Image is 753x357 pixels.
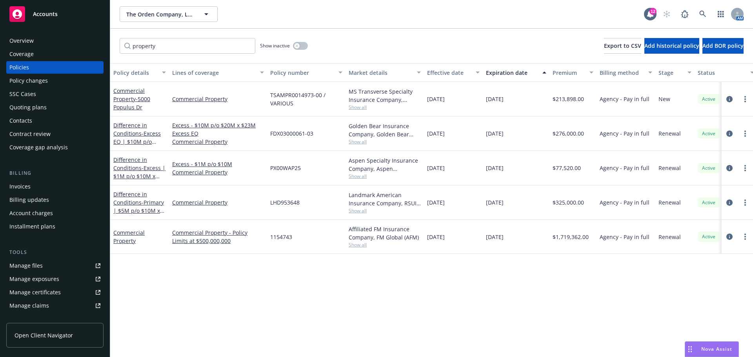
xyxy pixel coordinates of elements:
a: Commercial Property [172,168,264,176]
span: Renewal [658,198,681,207]
a: more [740,94,750,104]
span: $1,719,362.00 [553,233,589,241]
div: Billing updates [9,194,49,206]
button: Stage [655,63,695,82]
span: Accounts [33,11,58,17]
span: [DATE] [486,95,504,103]
span: New [658,95,670,103]
a: Switch app [713,6,729,22]
div: Contacts [9,114,32,127]
span: $325,000.00 [553,198,584,207]
span: [DATE] [427,198,445,207]
div: Manage certificates [9,286,61,299]
div: Manage claims [9,299,49,312]
a: circleInformation [725,94,734,104]
a: Policies [6,61,104,74]
span: [DATE] [427,233,445,241]
span: [DATE] [486,233,504,241]
a: Manage files [6,259,104,272]
a: Commercial Property [113,229,145,245]
div: Policies [9,61,29,74]
a: more [740,129,750,138]
span: Agency - Pay in full [600,198,649,207]
div: Lines of coverage [172,69,255,77]
span: Nova Assist [701,346,732,352]
a: Excess - $10M p/o $20M x $23M Excess EQ [172,121,264,138]
a: Commercial Property [172,95,264,103]
span: [DATE] [427,95,445,103]
div: Status [698,69,746,77]
span: Show all [349,241,421,248]
div: Policy details [113,69,157,77]
div: Policy changes [9,74,48,87]
div: Billing [6,169,104,177]
div: Coverage [9,48,34,60]
span: Active [701,130,717,137]
span: Agency - Pay in full [600,129,649,138]
div: Overview [9,34,34,47]
a: Manage certificates [6,286,104,299]
span: $276,000.00 [553,129,584,138]
button: Premium [549,63,597,82]
div: Expiration date [486,69,538,77]
a: Accounts [6,3,104,25]
span: - Excess EQ | $10M p/o $20M xs $20M [113,130,161,154]
a: Report a Bug [677,6,693,22]
span: Active [701,96,717,103]
span: - Primary | $5M p/o $10M x $10M DIC XS Pri [113,199,164,223]
span: Show all [349,104,421,111]
div: 12 [649,8,657,15]
span: Add BOR policy [702,42,744,49]
span: - Excess | $1M p/o $10M x $10M [113,164,166,188]
span: PX00WAP25 [270,164,301,172]
button: Policy details [110,63,169,82]
span: FDX03000061-03 [270,129,313,138]
div: Tools [6,248,104,256]
button: Lines of coverage [169,63,267,82]
a: Difference in Conditions [113,190,164,223]
div: Aspen Specialty Insurance Company, Aspen Insurance, Amwins [349,156,421,173]
a: more [740,198,750,207]
a: circleInformation [725,232,734,241]
a: Commercial Property - Policy Limits at $500,000,000 [172,228,264,245]
div: Affiliated FM Insurance Company, FM Global (AFM) [349,225,421,241]
span: Export to CSV [604,42,641,49]
a: Excess - $1M p/o $10M [172,160,264,168]
div: Billing method [600,69,644,77]
span: [DATE] [486,198,504,207]
span: The Orden Company, LLC [126,10,194,18]
div: Quoting plans [9,101,47,114]
button: Add historical policy [644,38,699,54]
a: Commercial Property [172,198,264,207]
button: Add BOR policy [702,38,744,54]
span: [DATE] [427,164,445,172]
a: circleInformation [725,163,734,173]
a: Manage exposures [6,273,104,285]
div: Effective date [427,69,471,77]
button: The Orden Company, LLC [120,6,218,22]
a: Manage claims [6,299,104,312]
div: MS Transverse Specialty Insurance Company, Transverse Insurance Company, Amwins [349,87,421,104]
span: $213,898.00 [553,95,584,103]
a: Coverage gap analysis [6,141,104,154]
span: Active [701,165,717,172]
span: Show all [349,173,421,179]
input: Filter by keyword... [120,38,255,54]
div: Drag to move [685,342,695,357]
a: SSC Cases [6,88,104,100]
button: Market details [346,63,424,82]
span: Active [701,233,717,240]
a: Search [695,6,711,22]
a: Contract review [6,128,104,140]
a: more [740,163,750,173]
span: Open Client Navigator [15,331,73,339]
span: Active [701,199,717,206]
div: Stage [658,69,683,77]
div: Invoices [9,180,31,193]
span: [DATE] [486,129,504,138]
span: Agency - Pay in full [600,95,649,103]
span: Renewal [658,233,681,241]
a: Installment plans [6,220,104,233]
a: circleInformation [725,129,734,138]
a: circleInformation [725,198,734,207]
